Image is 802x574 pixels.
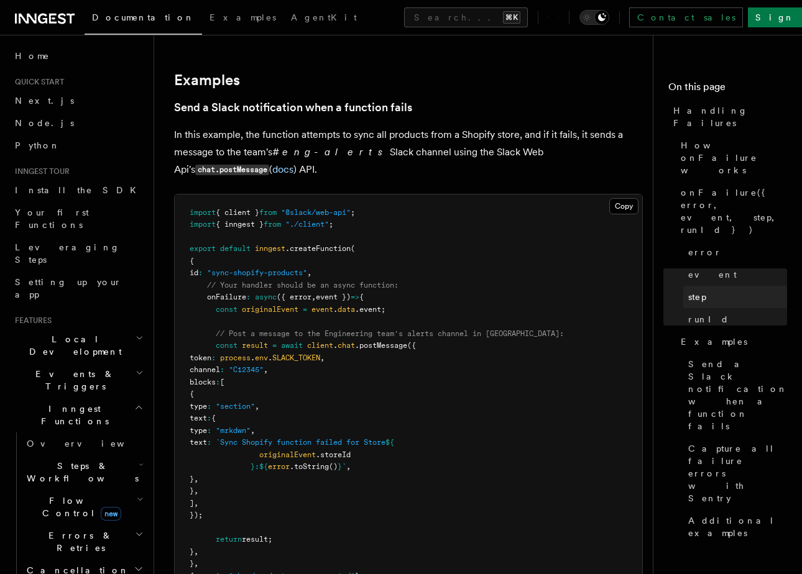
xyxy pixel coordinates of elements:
[190,208,216,217] span: import
[10,45,146,67] a: Home
[27,439,155,449] span: Overview
[190,426,207,435] span: type
[101,507,121,521] span: new
[688,442,787,504] span: Capture all failure errors with Sentry
[10,134,146,157] a: Python
[216,378,220,386] span: :
[683,353,787,437] a: Send a Slack notification when a function fails
[681,139,787,176] span: How onFailure works
[268,462,290,471] span: error
[683,263,787,286] a: event
[174,71,240,89] a: Examples
[342,462,346,471] span: `
[207,438,211,447] span: :
[683,241,787,263] a: error
[10,398,146,432] button: Inngest Functions
[272,341,277,350] span: =
[255,293,277,301] span: async
[307,341,333,350] span: client
[681,335,747,348] span: Examples
[15,185,144,195] span: Install the SDK
[259,208,277,217] span: from
[10,333,136,358] span: Local Development
[10,89,146,112] a: Next.js
[15,140,60,150] span: Python
[198,268,203,277] span: :
[316,450,351,459] span: .storeId
[216,208,259,217] span: { client }
[311,305,333,314] span: event
[194,499,198,508] span: ,
[320,353,325,362] span: ,
[242,341,268,350] span: result
[22,455,146,490] button: Steps & Workflows
[272,353,320,362] span: SLACK_TOKEN
[194,475,198,483] span: ,
[683,286,787,308] a: step
[277,293,311,301] span: ({ error
[190,378,216,386] span: blocks
[688,514,787,539] span: Additional examples
[668,80,787,99] h4: On this page
[220,353,251,362] span: process
[194,486,198,495] span: ,
[195,165,269,175] code: chat.postMessage
[609,198,638,214] button: Copy
[190,511,203,519] span: });
[22,494,137,519] span: Flow Control
[15,96,74,106] span: Next.js
[683,437,787,509] a: Capture all failure errors with Sentry
[255,462,259,471] span: :
[259,450,316,459] span: originalEvent
[264,220,281,229] span: from
[190,220,216,229] span: import
[259,462,268,471] span: ${
[15,50,50,62] span: Home
[202,4,283,34] a: Examples
[668,99,787,134] a: Handling Failures
[10,112,146,134] a: Node.js
[10,77,64,87] span: Quick start
[338,462,342,471] span: }
[255,353,268,362] span: env
[283,4,364,34] a: AgentKit
[251,462,255,471] span: }
[316,293,351,301] span: event })
[190,268,198,277] span: id
[255,402,259,411] span: ,
[688,246,722,258] span: error
[220,378,224,386] span: [
[329,220,333,229] span: ;
[268,353,272,362] span: .
[207,293,246,301] span: onFailure
[220,244,251,253] span: default
[190,353,211,362] span: token
[242,535,272,544] span: result;
[307,268,311,277] span: ,
[676,134,787,181] a: How onFailure works
[338,341,355,350] span: chat
[333,341,338,350] span: .
[190,257,194,265] span: {
[251,426,255,435] span: ,
[15,277,122,299] span: Setting up your app
[211,353,216,362] span: :
[85,4,202,35] a: Documentation
[216,535,242,544] span: return
[346,462,351,471] span: ,
[681,186,787,236] span: onFailure({ error, event, step, runId })
[290,462,329,471] span: .toString
[15,207,89,230] span: Your first Functions
[355,305,385,314] span: .event;
[22,460,139,485] span: Steps & Workflows
[579,10,609,25] button: Toggle dark mode
[190,475,194,483] span: }
[190,499,194,508] span: ]
[211,414,216,422] span: {
[673,104,787,129] span: Handling Failures
[385,438,394,447] span: ${
[10,328,146,363] button: Local Development
[338,305,355,314] span: data
[174,99,412,116] a: Send a Slack notification when a function fails
[216,220,264,229] span: { inngest }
